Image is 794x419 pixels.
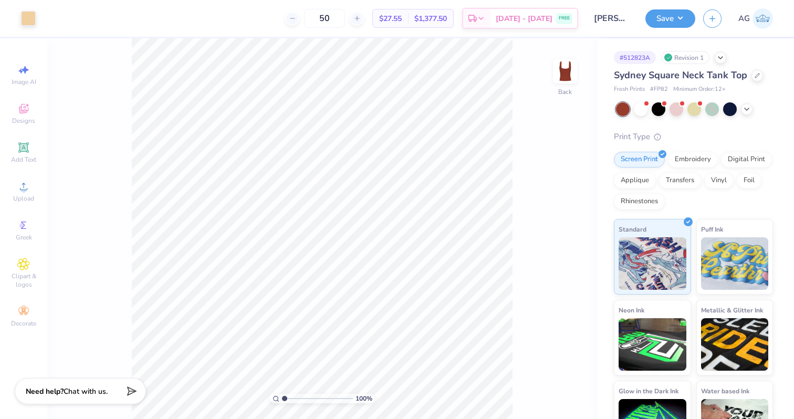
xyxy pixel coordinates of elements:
div: Digital Print [721,152,772,167]
img: Back [555,61,576,82]
span: Add Text [11,155,36,164]
div: Foil [737,173,761,188]
div: Transfers [659,173,701,188]
span: Standard [619,224,646,235]
span: Neon Ink [619,305,644,316]
span: Upload [13,194,34,203]
div: # 512823A [614,51,656,64]
strong: Need help? [26,386,64,396]
span: FREE [559,15,570,22]
img: Metallic & Glitter Ink [701,318,769,371]
span: Fresh Prints [614,85,645,94]
img: Standard [619,237,686,290]
span: $27.55 [379,13,402,24]
div: Back [558,87,572,97]
input: – – [304,9,345,28]
div: Rhinestones [614,194,665,209]
img: Neon Ink [619,318,686,371]
div: Embroidery [668,152,718,167]
span: AG [738,13,750,25]
span: Greek [16,233,32,242]
span: Chat with us. [64,386,108,396]
span: Puff Ink [701,224,723,235]
span: Clipart & logos [5,272,42,289]
img: Ana Gonzalez [753,8,773,29]
div: Print Type [614,131,773,143]
span: Sydney Square Neck Tank Top [614,69,747,81]
span: Water based Ink [701,385,749,396]
span: [DATE] - [DATE] [496,13,552,24]
span: # FP82 [650,85,668,94]
span: $1,377.50 [414,13,447,24]
span: Designs [12,117,35,125]
span: Glow in the Dark Ink [619,385,678,396]
span: Decorate [11,319,36,328]
span: Minimum Order: 12 + [673,85,726,94]
div: Vinyl [704,173,734,188]
span: Metallic & Glitter Ink [701,305,763,316]
div: Applique [614,173,656,188]
a: AG [738,8,773,29]
input: Untitled Design [586,8,638,29]
div: Revision 1 [661,51,709,64]
button: Save [645,9,695,28]
span: Image AI [12,78,36,86]
div: Screen Print [614,152,665,167]
img: Puff Ink [701,237,769,290]
span: 100 % [356,394,372,403]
